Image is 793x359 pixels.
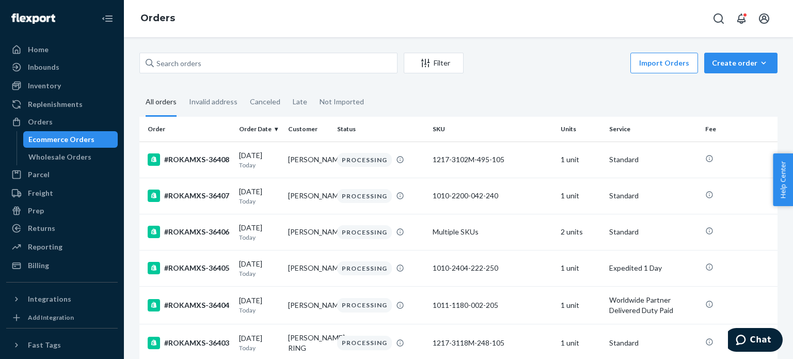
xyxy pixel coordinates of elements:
[6,311,118,324] a: Add Integration
[433,338,552,348] div: 1217-3118M-248-105
[557,214,606,250] td: 2 units
[239,333,280,352] div: [DATE]
[239,223,280,242] div: [DATE]
[609,227,696,237] p: Standard
[337,336,392,350] div: PROCESSING
[630,53,698,73] button: Import Orders
[433,300,552,310] div: 1011-1180-002-205
[284,178,333,214] td: [PERSON_NAME]
[728,328,783,354] iframe: Opens a widget where you can chat to one of our agents
[250,88,280,115] div: Canceled
[28,188,53,198] div: Freight
[148,226,231,238] div: #ROKAMXS-36406
[189,88,237,115] div: Invalid address
[239,186,280,206] div: [DATE]
[28,44,49,55] div: Home
[97,8,118,29] button: Close Navigation
[557,142,606,178] td: 1 unit
[239,344,280,352] p: Today
[754,8,774,29] button: Open account menu
[557,287,606,324] td: 1 unit
[239,161,280,169] p: Today
[6,239,118,255] a: Reporting
[288,124,329,133] div: Customer
[239,295,280,315] div: [DATE]
[28,99,83,110] div: Replenishments
[701,117,778,142] th: Fee
[28,223,55,233] div: Returns
[6,291,118,307] button: Integrations
[293,88,307,115] div: Late
[140,12,175,24] a: Orders
[6,337,118,353] button: Fast Tags
[337,261,392,275] div: PROCESSING
[333,117,429,142] th: Status
[6,114,118,130] a: Orders
[433,263,552,273] div: 1010-2404-222-250
[239,306,280,315] p: Today
[284,287,333,324] td: [PERSON_NAME]
[6,257,118,274] a: Billing
[429,214,556,250] td: Multiple SKUs
[28,134,94,145] div: Ecommerce Orders
[28,260,49,271] div: Billing
[235,117,284,142] th: Order Date
[609,154,696,165] p: Standard
[139,53,398,73] input: Search orders
[704,53,778,73] button: Create order
[146,88,177,117] div: All orders
[557,117,606,142] th: Units
[139,117,235,142] th: Order
[284,214,333,250] td: [PERSON_NAME]
[284,142,333,178] td: [PERSON_NAME]
[148,337,231,349] div: #ROKAMXS-36403
[605,117,701,142] th: Service
[609,263,696,273] p: Expedited 1 Day
[320,88,364,115] div: Not Imported
[239,197,280,206] p: Today
[337,189,392,203] div: PROCESSING
[6,96,118,113] a: Replenishments
[6,166,118,183] a: Parcel
[6,220,118,237] a: Returns
[28,294,71,304] div: Integrations
[6,202,118,219] a: Prep
[6,59,118,75] a: Inbounds
[429,117,556,142] th: SKU
[404,53,464,73] button: Filter
[28,152,91,162] div: Wholesale Orders
[6,41,118,58] a: Home
[609,338,696,348] p: Standard
[557,250,606,286] td: 1 unit
[337,225,392,239] div: PROCESSING
[132,4,183,34] ol: breadcrumbs
[284,250,333,286] td: [PERSON_NAME]
[28,242,62,252] div: Reporting
[28,117,53,127] div: Orders
[239,150,280,169] div: [DATE]
[148,262,231,274] div: #ROKAMXS-36405
[557,178,606,214] td: 1 unit
[28,81,61,91] div: Inventory
[28,313,74,322] div: Add Integration
[148,299,231,311] div: #ROKAMXS-36404
[28,169,50,180] div: Parcel
[23,131,118,148] a: Ecommerce Orders
[609,295,696,316] p: Worldwide Partner Delivered Duty Paid
[609,191,696,201] p: Standard
[23,149,118,165] a: Wholesale Orders
[6,185,118,201] a: Freight
[239,259,280,278] div: [DATE]
[731,8,752,29] button: Open notifications
[404,58,463,68] div: Filter
[28,206,44,216] div: Prep
[239,269,280,278] p: Today
[773,153,793,206] button: Help Center
[708,8,729,29] button: Open Search Box
[28,62,59,72] div: Inbounds
[337,153,392,167] div: PROCESSING
[148,153,231,166] div: #ROKAMXS-36408
[433,191,552,201] div: 1010-2200-042-240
